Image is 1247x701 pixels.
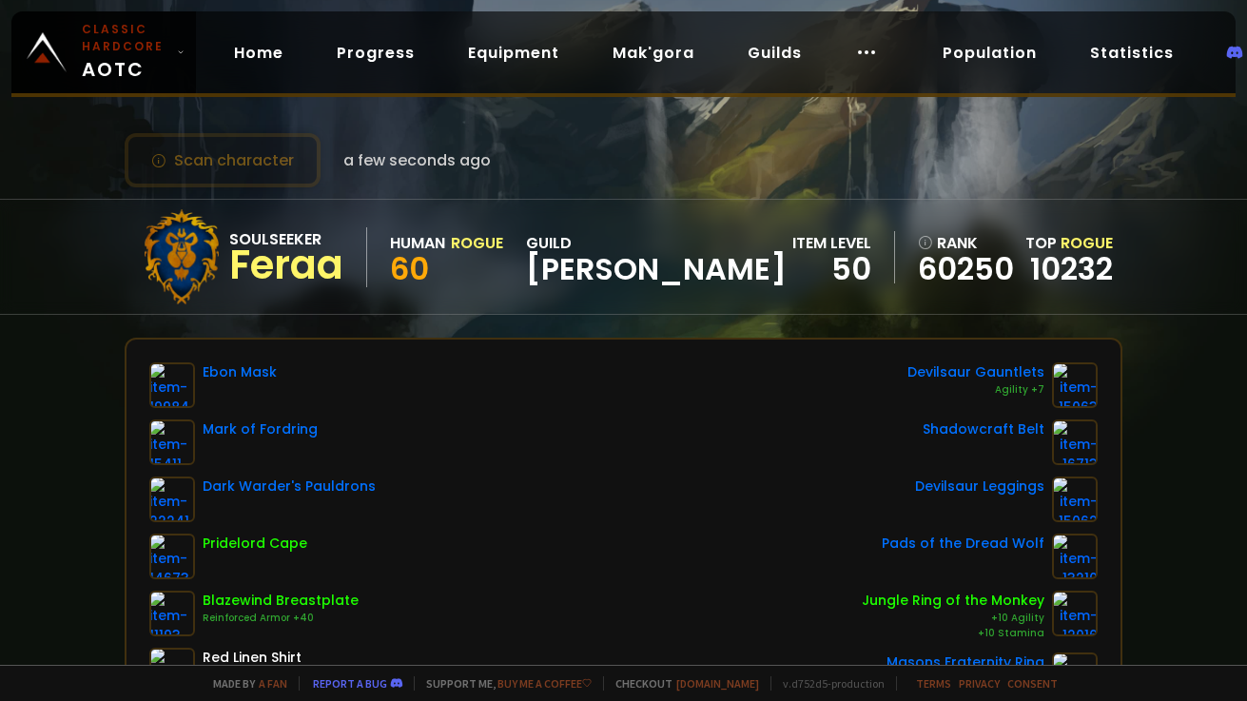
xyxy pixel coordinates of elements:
button: Scan character [125,133,321,187]
img: item-15063 [1052,362,1098,408]
img: item-13210 [1052,534,1098,579]
a: Report a bug [313,676,387,691]
a: 10232 [1030,247,1113,290]
div: Feraa [229,251,343,280]
div: Blazewind Breastplate [203,591,359,611]
a: 60250 [918,255,1014,283]
img: item-22241 [149,477,195,522]
div: Jungle Ring of the Monkey [862,591,1044,611]
span: Rogue [1061,232,1113,254]
div: Devilsaur Gauntlets [907,362,1044,382]
div: Pridelord Cape [203,534,307,554]
div: guild [526,231,787,283]
a: Equipment [453,33,575,72]
span: Checkout [603,676,759,691]
small: Classic Hardcore [82,21,169,55]
div: Agility +7 [907,382,1044,398]
span: 60 [390,247,429,290]
div: Human [390,231,445,255]
img: item-12016 [1052,591,1098,636]
a: Guilds [732,33,817,72]
img: item-19984 [149,362,195,408]
div: Reinforced Armor +40 [203,611,359,626]
span: Made by [202,676,287,691]
a: Consent [1007,676,1058,691]
a: Mak'gora [597,33,710,72]
div: item level [792,231,871,255]
div: Rogue [451,231,503,255]
div: Pads of the Dread Wolf [882,534,1044,554]
div: +10 Agility [862,611,1044,626]
span: v. d752d5 - production [770,676,885,691]
a: a fan [259,676,287,691]
div: Ebon Mask [203,362,277,382]
img: item-14673 [149,534,195,579]
div: Soulseeker [229,227,343,251]
a: Progress [321,33,430,72]
div: Dark Warder's Pauldrons [203,477,376,497]
div: rank [918,231,1014,255]
span: [PERSON_NAME] [526,255,787,283]
div: Red Linen Shirt [203,648,302,668]
div: Devilsaur Leggings [915,477,1044,497]
a: Buy me a coffee [497,676,592,691]
a: Population [927,33,1052,72]
a: Terms [916,676,951,691]
div: 50 [792,255,871,283]
a: [DOMAIN_NAME] [676,676,759,691]
div: +10 Stamina [862,626,1044,641]
img: item-11193 [149,591,195,636]
img: item-16713 [1052,419,1098,465]
span: Support me, [414,676,592,691]
div: Masons Fraternity Ring [887,652,1044,672]
a: Classic HardcoreAOTC [11,11,196,93]
div: Mark of Fordring [203,419,318,439]
div: Shadowcraft Belt [923,419,1044,439]
div: Top [1025,231,1113,255]
a: Statistics [1075,33,1189,72]
img: item-15411 [149,419,195,465]
img: item-15062 [1052,477,1098,522]
a: Privacy [959,676,1000,691]
a: Home [219,33,299,72]
span: a few seconds ago [343,148,491,172]
span: AOTC [82,21,169,84]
